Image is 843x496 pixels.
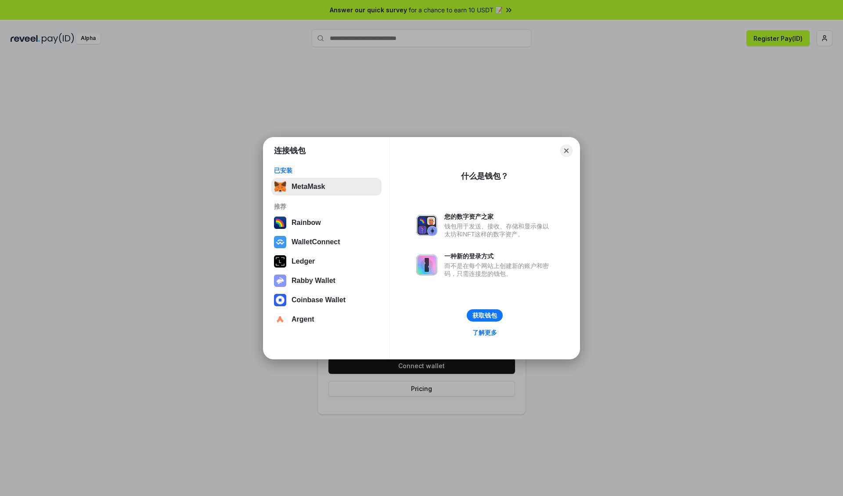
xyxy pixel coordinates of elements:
[292,238,340,246] div: WalletConnect
[271,272,382,290] button: Rabby Wallet
[271,311,382,328] button: Argent
[444,252,553,260] div: 一种新的登录方式
[467,327,502,338] a: 了解更多
[274,313,286,326] img: svg+xml,%3Csvg%20width%3D%2228%22%20height%3D%2228%22%20viewBox%3D%220%200%2028%2028%22%20fill%3D...
[274,275,286,287] img: svg+xml,%3Csvg%20xmlns%3D%22http%3A%2F%2Fwww.w3.org%2F2000%2Fsvg%22%20fill%3D%22none%22%20viewBox...
[271,214,382,232] button: Rainbow
[271,253,382,270] button: Ledger
[292,296,346,304] div: Coinbase Wallet
[416,215,437,236] img: svg+xml,%3Csvg%20xmlns%3D%22http%3A%2F%2Fwww.w3.org%2F2000%2Fsvg%22%20fill%3D%22none%22%20viewBox...
[292,277,335,285] div: Rabby Wallet
[274,145,306,156] h1: 连接钱包
[274,255,286,268] img: svg+xml,%3Csvg%20xmlns%3D%22http%3A%2F%2Fwww.w3.org%2F2000%2Fsvg%22%20width%3D%2228%22%20height%3...
[274,203,379,210] div: 推荐
[274,217,286,229] img: svg+xml,%3Csvg%20width%3D%22120%22%20height%3D%22120%22%20viewBox%3D%220%200%20120%20120%22%20fil...
[444,213,553,221] div: 您的数字资产之家
[292,257,315,265] div: Ledger
[274,294,286,306] img: svg+xml,%3Csvg%20width%3D%2228%22%20height%3D%2228%22%20viewBox%3D%220%200%2028%2028%22%20fill%3D...
[274,236,286,248] img: svg+xml,%3Csvg%20width%3D%2228%22%20height%3D%2228%22%20viewBox%3D%220%200%2028%2028%22%20fill%3D...
[292,315,314,323] div: Argent
[444,262,553,278] div: 而不是在每个网站上创建新的账户和密码，只需连接您的钱包。
[444,222,553,238] div: 钱包用于发送、接收、存储和显示像以太坊和NFT这样的数字资产。
[467,309,503,322] button: 获取钱包
[461,171,508,181] div: 什么是钱包？
[271,233,382,251] button: WalletConnect
[560,145,573,157] button: Close
[292,219,321,227] div: Rainbow
[271,291,382,309] button: Coinbase Wallet
[292,183,325,191] div: MetaMask
[472,311,497,319] div: 获取钱包
[271,178,382,196] button: MetaMask
[274,167,379,174] div: 已安装
[416,254,437,275] img: svg+xml,%3Csvg%20xmlns%3D%22http%3A%2F%2Fwww.w3.org%2F2000%2Fsvg%22%20fill%3D%22none%22%20viewBox...
[472,329,497,337] div: 了解更多
[274,181,286,193] img: svg+xml,%3Csvg%20fill%3D%22none%22%20height%3D%2233%22%20viewBox%3D%220%200%2035%2033%22%20width%...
